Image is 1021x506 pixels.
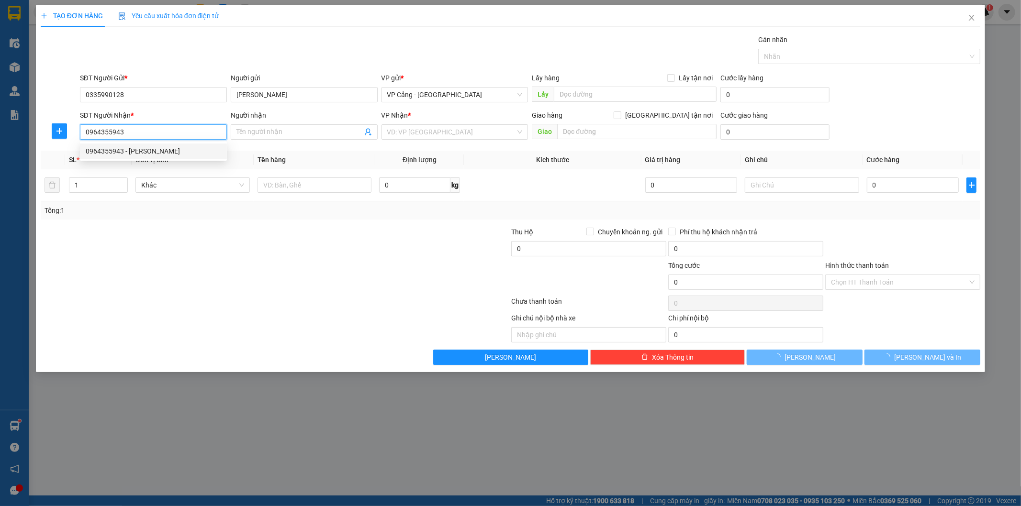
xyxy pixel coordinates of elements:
span: Lấy tận nơi [675,73,717,83]
input: Ghi Chú [745,177,859,193]
span: delete [641,353,648,361]
span: loading [774,353,785,360]
span: [PERSON_NAME] [485,352,536,363]
span: user-add [364,128,372,136]
span: plus [967,181,976,189]
input: 0 [645,177,737,193]
span: Lấy [532,87,554,102]
span: Xóa Thông tin [652,352,694,363]
button: [PERSON_NAME] [747,350,863,365]
span: [GEOGRAPHIC_DATA] tận nơi [621,110,717,121]
button: plus [52,123,67,139]
label: Hình thức thanh toán [825,262,889,269]
span: Phí thu hộ khách nhận trả [676,227,761,237]
button: plus [966,177,977,193]
span: Định lượng [403,156,437,164]
span: Tên hàng [258,156,286,164]
label: Gán nhãn [758,36,787,44]
span: [PERSON_NAME] và In [894,352,961,363]
input: Cước lấy hàng [720,87,830,102]
button: delete [45,177,60,193]
span: VP Cảng - Hà Nội [387,88,523,102]
span: Giá trị hàng [645,156,681,164]
strong: PHIẾU GỬI HÀNG [43,30,91,51]
span: Khác [141,178,244,192]
span: plus [52,127,67,135]
span: Thu Hộ [511,228,533,236]
div: VP gửi [381,73,528,83]
div: Chi phí nội bộ [668,313,823,327]
div: 0964355943 - Trọng Tín [80,143,227,159]
span: kg [450,177,460,193]
span: Giao [532,124,557,139]
span: plus [41,12,47,19]
label: Cước giao hàng [720,111,768,119]
div: SĐT Người Nhận [80,110,227,121]
div: SĐT Người Gửi [80,73,227,83]
span: loading [884,353,894,360]
span: TẠO ĐƠN HÀNG [41,12,103,20]
div: Người nhận [231,110,378,121]
strong: 02143888555, 0243777888 [51,60,92,75]
div: Chưa thanh toán [511,296,668,313]
th: Ghi chú [741,151,863,169]
input: Dọc đường [557,124,717,139]
strong: VIỆT HIẾU LOGISTIC [44,8,90,28]
span: Kích thước [536,156,569,164]
button: [PERSON_NAME] [433,350,588,365]
div: 0964355943 - [PERSON_NAME] [86,146,221,156]
span: Tổng cước [668,262,700,269]
span: VP Nhận [381,111,408,119]
div: Tổng: 1 [45,205,394,216]
input: Cước giao hàng [720,124,830,140]
span: Yêu cầu xuất hóa đơn điện tử [118,12,219,20]
span: Cước hàng [867,156,900,164]
input: Dọc đường [554,87,717,102]
button: Close [958,5,985,32]
input: Nhập ghi chú [511,327,666,342]
div: Người gửi [231,73,378,83]
span: LC1410250050 [93,55,150,66]
div: Ghi chú nội bộ nhà xe [511,313,666,327]
label: Cước lấy hàng [720,74,763,82]
button: deleteXóa Thông tin [590,350,745,365]
span: SL [69,156,77,164]
input: VD: Bàn, Ghế [258,177,372,193]
strong: TĐ chuyển phát: [41,53,82,67]
img: logo [3,29,40,66]
button: [PERSON_NAME] và In [864,350,980,365]
span: Chuyển khoản ng. gửi [594,227,666,237]
span: close [968,14,976,22]
span: [PERSON_NAME] [785,352,836,363]
span: Lấy hàng [532,74,560,82]
span: Giao hàng [532,111,562,119]
img: icon [118,12,126,20]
